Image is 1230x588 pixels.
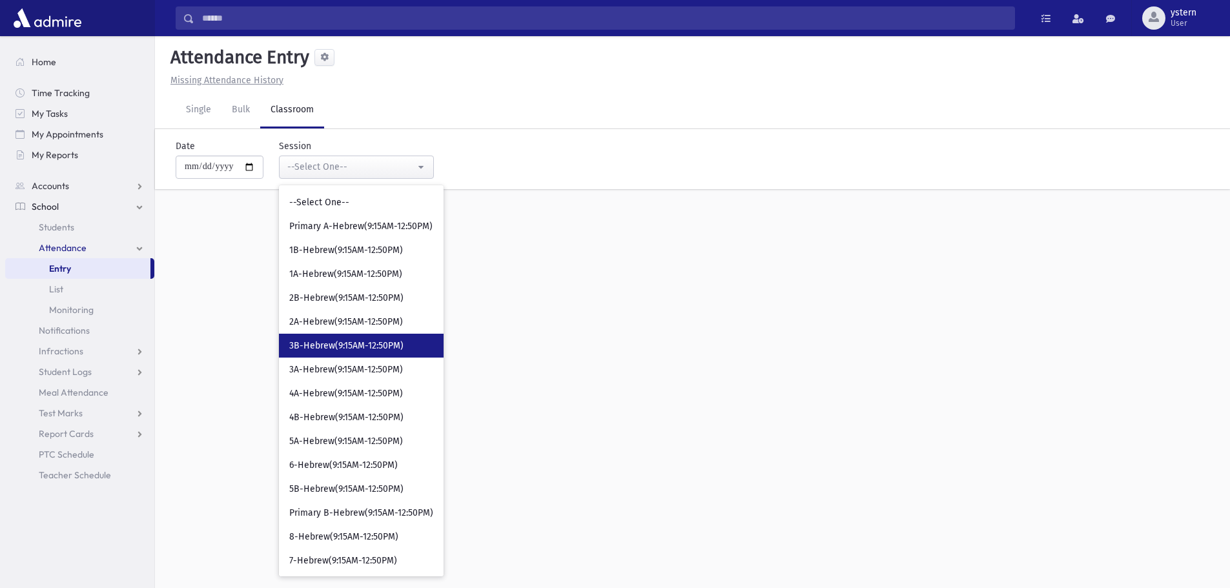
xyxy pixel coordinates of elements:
[289,292,404,305] span: 2B-Hebrew(9:15AM-12:50PM)
[5,423,154,444] a: Report Cards
[5,341,154,361] a: Infractions
[5,403,154,423] a: Test Marks
[289,507,433,520] span: Primary B-Hebrew(9:15AM-12:50PM)
[32,180,69,192] span: Accounts
[289,268,402,281] span: 1A-Hebrew(9:15AM-12:50PM)
[289,340,404,352] span: 3B-Hebrew(9:15AM-12:50PM)
[170,75,283,86] u: Missing Attendance History
[32,201,59,212] span: School
[39,469,111,481] span: Teacher Schedule
[5,145,154,165] a: My Reports
[1171,8,1196,18] span: ystern
[32,149,78,161] span: My Reports
[5,279,154,299] a: List
[289,316,403,329] span: 2A-Hebrew(9:15AM-12:50PM)
[5,103,154,124] a: My Tasks
[5,217,154,238] a: Students
[39,325,90,336] span: Notifications
[32,87,90,99] span: Time Tracking
[5,382,154,403] a: Meal Attendance
[39,345,83,357] span: Infractions
[39,428,94,440] span: Report Cards
[5,258,150,279] a: Entry
[5,238,154,258] a: Attendance
[32,128,103,140] span: My Appointments
[5,320,154,341] a: Notifications
[289,363,403,376] span: 3A-Hebrew(9:15AM-12:50PM)
[289,483,404,496] span: 5B-Hebrew(9:15AM-12:50PM)
[289,459,398,472] span: 6-Hebrew(9:15AM-12:50PM)
[176,92,221,128] a: Single
[5,52,154,72] a: Home
[289,387,403,400] span: 4A-Hebrew(9:15AM-12:50PM)
[289,531,398,543] span: 8-Hebrew(9:15AM-12:50PM)
[5,299,154,320] a: Monitoring
[5,465,154,485] a: Teacher Schedule
[221,92,260,128] a: Bulk
[32,108,68,119] span: My Tasks
[289,435,403,448] span: 5A-Hebrew(9:15AM-12:50PM)
[5,361,154,382] a: Student Logs
[5,124,154,145] a: My Appointments
[39,221,74,233] span: Students
[194,6,1014,30] input: Search
[5,83,154,103] a: Time Tracking
[1171,18,1196,28] span: User
[49,283,63,295] span: List
[49,263,71,274] span: Entry
[5,176,154,196] a: Accounts
[39,366,92,378] span: Student Logs
[289,411,404,424] span: 4B-Hebrew(9:15AM-12:50PM)
[5,444,154,465] a: PTC Schedule
[39,449,94,460] span: PTC Schedule
[5,196,154,217] a: School
[289,244,403,257] span: 1B-Hebrew(9:15AM-12:50PM)
[165,46,309,68] h5: Attendance Entry
[32,56,56,68] span: Home
[176,139,195,153] label: Date
[39,407,83,419] span: Test Marks
[279,156,434,179] button: --Select One--
[289,196,349,209] span: --Select One--
[260,92,324,128] a: Classroom
[287,160,415,174] div: --Select One--
[279,139,311,153] label: Session
[39,242,87,254] span: Attendance
[10,5,85,31] img: AdmirePro
[49,304,94,316] span: Monitoring
[165,75,283,86] a: Missing Attendance History
[39,387,108,398] span: Meal Attendance
[289,220,433,233] span: Primary A-Hebrew(9:15AM-12:50PM)
[289,554,397,567] span: 7-Hebrew(9:15AM-12:50PM)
